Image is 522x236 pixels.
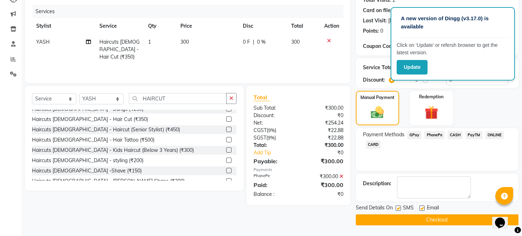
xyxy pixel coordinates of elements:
[363,7,392,14] div: Card on file:
[466,131,483,139] span: PayTM
[32,116,148,123] div: Haircuts [DEMOGRAPHIC_DATA] - Hair Cut (₹350)
[401,15,505,31] p: A new version of Dingg (v3.17.0) is available
[33,5,349,18] div: Services
[268,135,274,141] span: 9%
[248,149,307,157] a: Add Tip
[298,112,348,119] div: ₹0
[32,157,143,164] div: Haircuts [DEMOGRAPHIC_DATA] - styling (₹200)
[366,141,381,149] span: CARD
[363,43,412,50] div: Coupon Code
[257,38,266,46] span: 0 %
[32,136,154,144] div: Haircuts [DEMOGRAPHIC_DATA] - Hair Tattoo (₹500)
[492,208,515,229] iframe: chat widget
[180,39,189,45] span: 300
[298,104,348,112] div: ₹300.00
[243,38,250,46] span: 0 F
[248,104,298,112] div: Sub Total:
[420,104,442,121] img: _gift.svg
[268,127,275,133] span: 9%
[298,134,348,142] div: ₹22.88
[485,131,504,139] span: ONLINE
[397,42,509,56] p: Click on ‘Update’ or refersh browser to get the latest version.
[380,27,383,35] div: 0
[291,39,300,45] span: 300
[248,127,298,134] div: ( )
[176,18,239,34] th: Price
[298,119,348,127] div: ₹254.24
[363,17,387,24] div: Last Visit:
[298,191,348,198] div: ₹0
[248,142,298,149] div: Total:
[248,173,298,180] div: PhonePe
[144,18,176,34] th: Qty
[239,18,287,34] th: Disc
[32,177,185,185] div: Haircuts [DEMOGRAPHIC_DATA] - [PERSON_NAME] Shape (₹200)
[363,64,395,71] div: Service Total:
[307,149,349,157] div: ₹0
[360,94,395,101] label: Manual Payment
[367,105,388,120] img: _cash.svg
[356,214,518,225] button: Checkout
[32,18,95,34] th: Stylist
[254,94,270,101] span: Total
[298,127,348,134] div: ₹22.88
[248,119,298,127] div: Net:
[419,94,444,100] label: Redemption
[424,131,445,139] span: PhonePe
[447,131,463,139] span: CASH
[388,17,403,24] div: [DATE]
[248,157,298,165] div: Payable:
[298,157,348,165] div: ₹300.00
[298,181,348,189] div: ₹300.00
[356,204,393,213] span: Send Details On
[298,173,348,180] div: ₹300.00
[393,7,396,14] div: 0
[254,167,343,173] div: Payments
[363,27,379,35] div: Points:
[287,18,320,34] th: Total
[248,191,298,198] div: Balance :
[397,60,428,75] button: Update
[32,147,194,154] div: Haircuts [DEMOGRAPHIC_DATA] - Kids Haircut (Below 3 Years) (₹300)
[95,18,144,34] th: Service
[253,38,254,46] span: |
[427,204,439,213] span: Email
[148,39,151,45] span: 1
[363,131,404,138] span: Payment Methods
[248,112,298,119] div: Discount:
[248,181,298,189] div: Paid:
[363,76,385,84] div: Discount:
[32,167,142,175] div: Haircuts [DEMOGRAPHIC_DATA] -Shave (₹150)
[363,180,391,187] div: Description:
[403,204,414,213] span: SMS
[32,126,180,133] div: Haircuts [DEMOGRAPHIC_DATA] - Haircut (Senior Stylist) (₹450)
[248,134,298,142] div: ( )
[129,93,227,104] input: Search or Scan
[254,135,266,141] span: SGST
[99,39,140,60] span: Haircuts [DEMOGRAPHIC_DATA] - Hair Cut (₹350)
[254,127,267,133] span: CGST
[320,18,343,34] th: Action
[298,142,348,149] div: ₹300.00
[407,131,422,139] span: GPay
[36,39,50,45] span: YASH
